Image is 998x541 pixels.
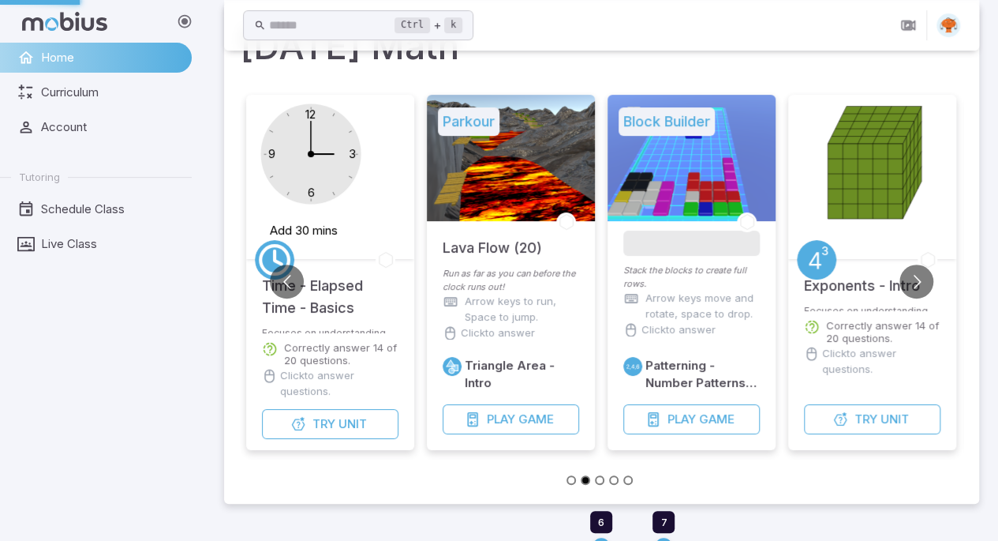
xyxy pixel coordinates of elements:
[41,118,181,136] span: Account
[699,411,734,428] span: Game
[255,240,294,280] a: Time
[581,475,590,485] button: Go to slide 2
[880,411,909,428] span: Unit
[645,291,760,322] p: Arrow keys move and rotate, space to drop.
[270,265,304,299] button: Go to previous slide
[262,259,398,319] h5: Time - Elapsed Time - Basics
[305,106,315,121] text: 12
[262,409,398,439] button: TryUnit
[443,404,579,434] button: PlayGame
[804,404,940,434] button: TryUnit
[41,235,181,253] span: Live Class
[566,475,576,485] button: Go to slide 1
[443,267,579,294] p: Run as far as you can before the clock runs out!
[443,221,542,259] h5: Lava Flow (20)
[41,201,181,218] span: Schedule Class
[444,17,462,33] kbd: k
[619,107,715,136] h5: Block Builder
[609,475,619,485] button: Go to slide 4
[348,145,355,160] text: 3
[269,223,337,238] text: Add 30 mins
[41,49,181,66] span: Home
[268,145,275,160] text: 9
[280,368,398,400] p: Click to answer questions.
[598,516,604,528] span: 6
[645,357,760,392] h6: Patterning - Number Patterns Intro
[623,404,760,434] button: PlayGame
[438,107,499,136] h5: Parkour
[487,411,515,428] span: Play
[641,322,760,354] p: Click to answer questions.
[338,415,367,433] span: Unit
[262,327,398,333] p: Focuses on understanding changes in time.
[518,411,554,428] span: Game
[595,475,604,485] button: Go to slide 3
[461,325,579,357] p: Click to answer questions.
[893,10,923,40] button: Join in Zoom Client
[465,357,579,392] h6: Triangle Area - Intro
[660,516,667,528] span: 7
[623,357,642,376] a: Patterning
[854,411,877,428] span: Try
[19,170,60,184] span: Tutoring
[443,357,462,376] a: Geometry 2D
[394,16,462,35] div: +
[623,475,633,485] button: Go to slide 5
[623,264,760,291] p: Stack the blocks to create full rows.
[667,411,696,428] span: Play
[465,294,579,325] p: Arrow keys to run, Space to jump.
[394,17,430,33] kbd: Ctrl
[312,415,335,433] span: Try
[41,84,181,101] span: Curriculum
[308,184,315,199] text: 6
[284,341,398,366] p: Correctly answer 14 of 20 questions.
